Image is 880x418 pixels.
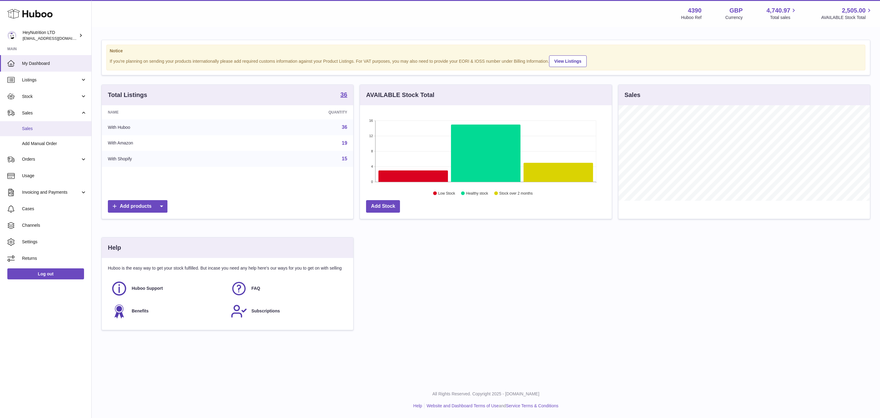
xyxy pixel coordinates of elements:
h3: AVAILABLE Stock Total [366,91,434,99]
h3: Help [108,244,121,252]
span: Listings [22,77,80,83]
a: Website and Dashboard Terms of Use [427,403,499,408]
a: 19 [342,140,347,146]
td: With Shopify [102,151,240,167]
a: FAQ [231,280,344,297]
a: 15 [342,156,347,161]
span: 2,505.00 [842,6,866,15]
span: Orders [22,156,80,162]
span: Huboo Support [132,286,163,291]
p: All Rights Reserved. Copyright 2025 - [DOMAIN_NAME] [97,391,875,397]
strong: 4390 [688,6,702,15]
a: View Listings [549,55,587,67]
a: 2,505.00 AVAILABLE Stock Total [821,6,873,21]
span: [EMAIL_ADDRESS][DOMAIN_NAME] [23,36,90,41]
a: 36 [342,125,347,130]
span: Benefits [132,308,148,314]
a: Benefits [111,303,225,319]
div: Currency [725,15,743,21]
text: 4 [371,165,373,168]
div: Huboo Ref [681,15,702,21]
text: 8 [371,149,373,153]
a: Help [413,403,422,408]
span: Sales [22,110,80,116]
div: If you're planning on sending your products internationally please add required customs informati... [110,54,862,67]
span: My Dashboard [22,61,87,66]
span: 4,740.97 [767,6,790,15]
a: 4,740.97 Total sales [767,6,798,21]
a: Add products [108,200,167,213]
span: Sales [22,126,87,132]
img: info@heynutrition.com [7,31,16,40]
span: AVAILABLE Stock Total [821,15,873,21]
li: and [424,403,558,409]
span: Total sales [770,15,797,21]
h3: Sales [625,91,640,99]
th: Name [102,105,240,119]
td: With Huboo [102,119,240,135]
a: Add Stock [366,200,400,213]
span: Channels [22,222,87,228]
strong: Notice [110,48,862,54]
a: Subscriptions [231,303,344,319]
span: Add Manual Order [22,141,87,147]
span: Cases [22,206,87,212]
text: Low Stock [438,191,455,196]
span: Returns [22,256,87,261]
text: Stock over 2 months [499,191,533,196]
text: 16 [369,119,373,122]
a: Service Terms & Conditions [506,403,559,408]
span: Subscriptions [251,308,280,314]
td: With Amazon [102,135,240,151]
th: Quantity [240,105,354,119]
div: HeyNutrition LTD [23,30,78,41]
h3: Total Listings [108,91,147,99]
a: Huboo Support [111,280,225,297]
span: Usage [22,173,87,179]
text: Healthy stock [466,191,489,196]
span: FAQ [251,286,260,291]
p: Huboo is the easy way to get your stock fulfilled. But incase you need any help here's our ways f... [108,265,347,271]
span: Invoicing and Payments [22,189,80,195]
a: 36 [340,91,347,99]
span: Settings [22,239,87,245]
text: 12 [369,134,373,138]
span: Stock [22,94,80,99]
a: Log out [7,268,84,279]
strong: GBP [729,6,743,15]
text: 0 [371,180,373,184]
strong: 36 [340,91,347,98]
